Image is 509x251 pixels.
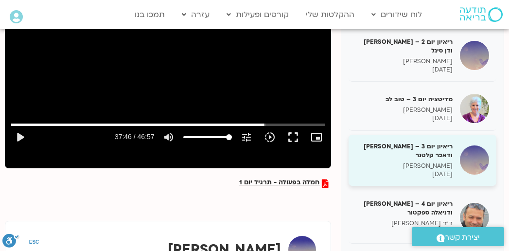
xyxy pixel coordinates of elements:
a: תמכו בנו [130,5,170,24]
p: [DATE] [356,114,453,123]
img: ריאיון יום 4 – אסף סטי אל-בר ודניאלה ספקטור [460,203,489,232]
p: ד"ר [PERSON_NAME] [356,219,453,228]
h5: ריאיון יום 4 – [PERSON_NAME] ודניאלה ספקטור [356,199,453,217]
h5: ריאיון יום 3 – [PERSON_NAME] ודאכר קלטנר [356,142,453,160]
h5: מדיטציה יום 3 – טוב לב [356,95,453,104]
p: [PERSON_NAME] [356,162,453,170]
a: יצירת קשר [412,227,504,246]
span: יצירת קשר [445,231,480,244]
a: לוח שידורים [367,5,427,24]
p: [DATE] [356,66,453,74]
img: ריאיון יום 2 – טארה בראך ודן סיגל [460,41,489,70]
a: קורסים ופעילות [222,5,294,24]
p: [PERSON_NAME] [356,57,453,66]
p: [DATE] [356,170,453,179]
img: מדיטציה יום 3 – טוב לב [460,94,489,123]
p: [PERSON_NAME] [356,106,453,114]
span: חמלה בפעולה - תרגיל יום 1 [239,179,319,188]
img: תודעה בריאה [460,7,503,22]
a: חמלה בפעולה - תרגיל יום 1 [239,179,329,188]
h5: ריאיון יום 2 – [PERSON_NAME] ודן סיגל [356,37,453,55]
a: ההקלטות שלי [301,5,359,24]
p: [DATE] [356,228,453,236]
a: עזרה [177,5,214,24]
img: ריאיון יום 3 – טארה בראך ודאכר קלטנר [460,145,489,175]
